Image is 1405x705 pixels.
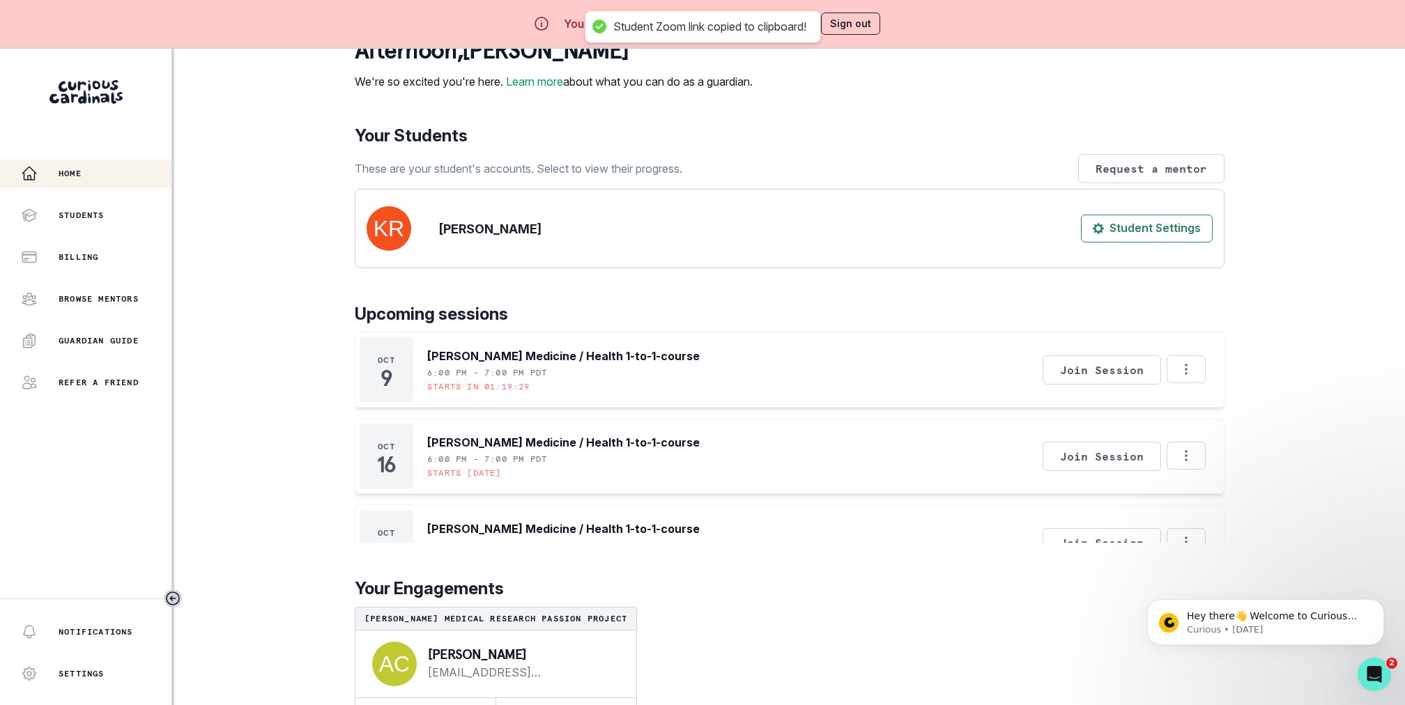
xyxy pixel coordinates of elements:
div: Student Zoom link copied to clipboard! [613,20,806,34]
p: We're so excited you're here. about what you can do as a guardian. [355,73,753,90]
p: Message from Curious, sent 2w ago [61,54,240,66]
p: Starts [DATE] [427,467,502,479]
p: 16 [377,458,396,472]
p: Oct [378,441,395,452]
p: Notifications [59,626,133,637]
img: Curious Cardinals Logo [49,80,123,104]
p: [PERSON_NAME] Medical Research Passion Project [361,613,631,624]
p: Your Engagements [355,576,1224,601]
iframe: Intercom live chat [1358,658,1391,691]
p: Upcoming sessions [355,302,1224,327]
p: Students [59,210,105,221]
p: [PERSON_NAME] Medicine / Health 1-to-1-course [427,348,700,364]
span: Hey there👋 Welcome to Curious Cardinals 🙌 Take a look around! If you have any questions or are ex... [61,40,238,121]
a: Learn more [506,75,563,88]
p: Refer a friend [59,377,139,388]
p: Home [59,168,82,179]
button: Options [1167,528,1206,556]
button: Sign out [821,13,880,35]
p: Guardian Guide [59,335,139,346]
button: Toggle sidebar [164,589,182,607]
p: 6:00 PM - 7:00 PM PDT [427,367,547,378]
p: [PERSON_NAME] Medicine / Health 1-to-1-course [427,520,700,537]
img: svg [372,642,417,686]
img: svg [367,206,411,251]
p: afternoon , [PERSON_NAME] [355,37,753,65]
a: [EMAIL_ADDRESS][DOMAIN_NAME] [428,664,614,681]
p: 9 [381,371,392,385]
p: Starts in 01:19:29 [427,381,530,392]
p: You are impersonating [PERSON_NAME] [564,15,776,32]
p: Browse Mentors [59,293,139,304]
button: Join Session [1043,528,1161,557]
p: Your Students [355,123,1224,148]
p: [PERSON_NAME] [439,219,542,238]
button: Student Settings [1081,215,1213,242]
button: Request a mentor [1078,154,1224,183]
p: [PERSON_NAME] Medicine / Health 1-to-1-course [427,434,700,451]
button: Options [1167,355,1206,383]
p: 6:00 PM - 7:00 PM PDT [427,454,547,465]
button: Options [1167,442,1206,470]
iframe: Intercom notifications message [1126,570,1405,667]
p: Oct [378,527,395,539]
p: Billing [59,251,98,263]
p: 6:00 PM - 7:00 PM PDT [427,540,547,551]
p: Settings [59,668,105,679]
span: 2 [1386,658,1397,669]
p: These are your student's accounts. Select to view their progress. [355,160,682,177]
p: [PERSON_NAME] [428,647,614,661]
p: Oct [378,355,395,366]
button: Join Session [1043,442,1161,471]
button: Join Session [1043,355,1161,385]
